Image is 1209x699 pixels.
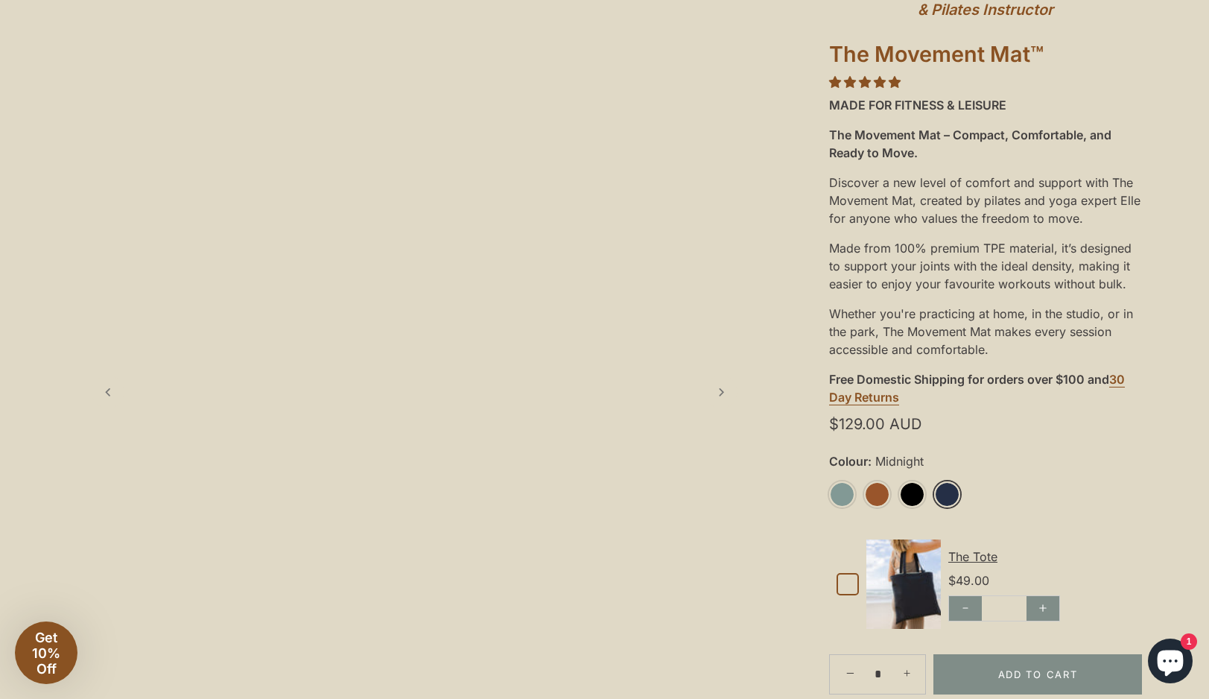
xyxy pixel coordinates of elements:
a: Rust [864,481,890,507]
inbox-online-store-chat: Shopify online store chat [1143,639,1197,687]
a: Previous slide [92,376,124,408]
span: Get 10% Off [32,630,60,677]
div: Get 10% Off [15,621,77,684]
a: + [892,657,925,690]
div: The Tote [948,548,1135,566]
span: Midnight [872,455,924,469]
span: $129.00 AUD [829,418,921,430]
span: 4.85 stars [829,75,901,89]
a: − [832,657,865,689]
div: Whether you're practicing at home, in the studio, or in the park, The Movement Mat makes every se... [829,299,1142,364]
strong: MADE FOR FITNESS & LEISURE [829,98,1006,113]
input: Quantity [866,654,889,695]
div: Discover a new level of comfort and support with The Movement Mat, created by pilates and yoga ex... [829,168,1142,233]
h1: The Movement Mat™ [829,41,1142,74]
div: Made from 100% premium TPE material, it’s designed to support your joints with the ideal density,... [829,233,1142,299]
strong: Free Domestic Shipping for orders over $100 and [829,372,1109,387]
a: Sage [829,481,855,507]
span: $49.00 [948,573,989,588]
a: Next slide [705,376,737,408]
img: Default Title [866,540,941,629]
div: The Movement Mat – Compact, Comfortable, and Ready to Move. [829,120,1142,168]
button: Add to Cart [933,654,1142,695]
a: Black [899,481,925,507]
a: Midnight [934,481,960,507]
label: Colour: [829,455,1142,469]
